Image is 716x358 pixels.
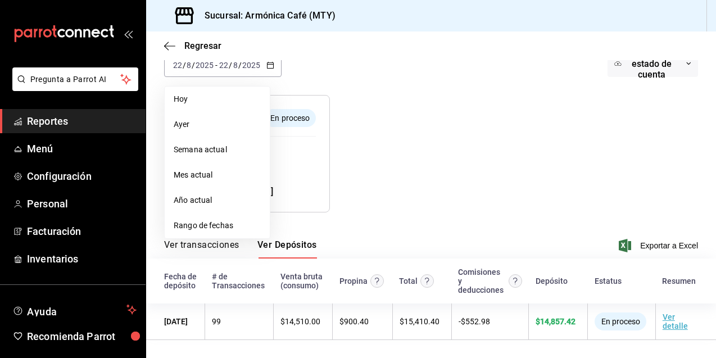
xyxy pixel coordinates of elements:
span: Descargar estado de cuenta [622,48,682,80]
svg: Contempla comisión de ventas y propinas, IVA, cancelaciones y devoluciones. [509,274,522,288]
button: open_drawer_menu [124,29,133,38]
input: ---- [195,61,214,70]
button: Exportar a Excel [621,239,698,252]
span: - [215,61,217,70]
span: / [183,61,186,70]
span: Recomienda Parrot [27,329,137,344]
svg: Este monto equivale al total de la venta más otros abonos antes de aplicar comisión e IVA. [420,274,434,288]
span: Reportes [27,114,137,129]
span: Rango de fechas [174,220,261,232]
span: Hoy [174,93,261,105]
span: $ 14,857.42 [536,317,575,326]
div: El depósito aún no se ha enviado a tu cuenta bancaria. [595,312,646,330]
input: -- [173,61,183,70]
span: En proceso [597,317,645,326]
span: Configuración [27,169,137,184]
span: - $ 552.98 [459,317,490,326]
button: Regresar [164,40,221,51]
h3: Sucursal: Armónica Café (MTY) [196,9,336,22]
button: Pregunta a Parrot AI [12,67,138,91]
div: Estatus [595,277,622,286]
span: Mes actual [174,169,261,181]
input: ---- [242,61,261,70]
span: / [238,61,242,70]
div: Comisiones y deducciones [458,268,506,294]
span: Año actual [174,194,261,206]
div: Propina [339,277,368,286]
span: Semana actual [174,144,261,156]
span: Pregunta a Parrot AI [30,74,121,85]
button: Ver transacciones [164,239,239,259]
button: Descargar estado de cuenta [608,50,698,77]
span: Menú [27,141,137,156]
span: Personal [27,196,137,211]
div: El depósito aún no se ha enviado a tu cuenta bancaria. [264,109,316,127]
button: Ver Depósitos [257,239,317,259]
div: # de Transacciones [212,272,267,290]
div: Fecha de depósito [164,272,198,290]
span: / [229,61,232,70]
span: Inventarios [27,251,137,266]
td: [DATE] [146,303,205,340]
span: Regresar [184,40,221,51]
input: -- [219,61,229,70]
span: Ayer [174,119,261,130]
span: $ 15,410.40 [400,317,439,326]
span: / [192,61,195,70]
div: Depósito [536,277,568,286]
a: Pregunta a Parrot AI [8,81,138,93]
span: $ 900.40 [339,317,369,326]
td: 99 [205,303,274,340]
span: Ayuda [27,303,122,316]
input: -- [186,61,192,70]
div: Venta bruta (consumo) [280,272,326,290]
span: Facturación [27,224,137,239]
svg: Las propinas mostradas excluyen toda configuración de retención. [370,274,384,288]
input: -- [233,61,238,70]
div: Total [399,277,418,286]
div: Resumen [662,277,696,286]
span: $ 14,510.00 [280,317,320,326]
div: navigation tabs [164,239,317,259]
a: Ver detalle [663,312,688,330]
span: En proceso [266,112,314,124]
